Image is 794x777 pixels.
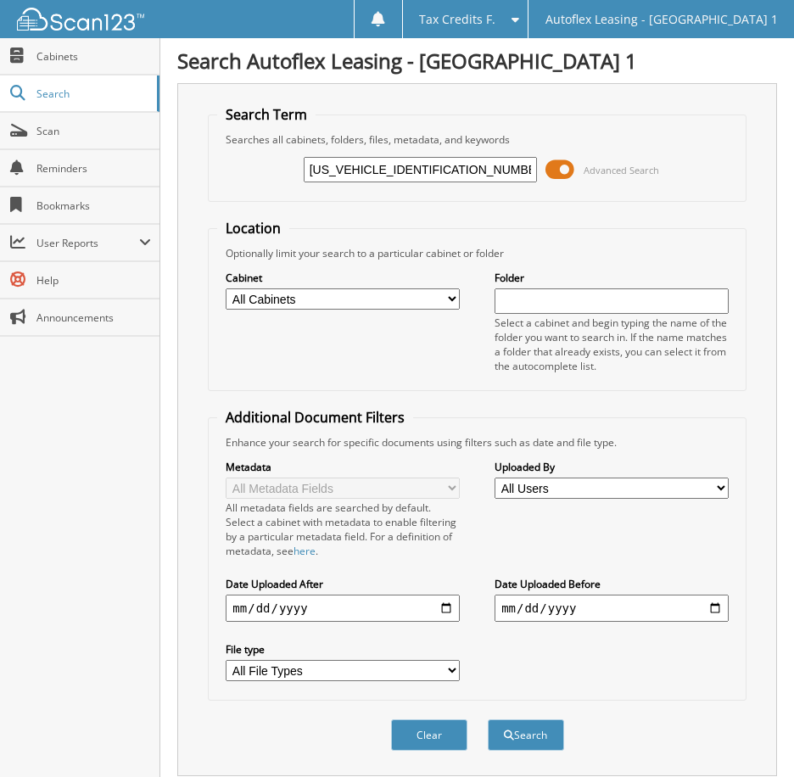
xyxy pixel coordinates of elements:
label: Folder [495,271,729,285]
div: Searches all cabinets, folders, files, metadata, and keywords [217,132,736,147]
div: Enhance your search for specific documents using filters such as date and file type. [217,435,736,450]
span: Tax Credits F. [419,14,495,25]
label: Cabinet [226,271,460,285]
span: Announcements [36,310,151,325]
div: All metadata fields are searched by default. Select a cabinet with metadata to enable filtering b... [226,500,460,558]
span: Search [36,87,148,101]
span: Reminders [36,161,151,176]
label: Uploaded By [495,460,729,474]
h1: Search Autoflex Leasing - [GEOGRAPHIC_DATA] 1 [177,47,777,75]
label: Date Uploaded Before [495,577,729,591]
button: Clear [391,719,467,751]
label: Date Uploaded After [226,577,460,591]
span: Advanced Search [584,164,659,176]
div: Select a cabinet and begin typing the name of the folder you want to search in. If the name match... [495,316,729,373]
legend: Location [217,219,289,238]
button: Search [488,719,564,751]
span: Help [36,273,151,288]
span: Cabinets [36,49,151,64]
span: User Reports [36,236,139,250]
label: Metadata [226,460,460,474]
input: end [495,595,729,622]
span: Bookmarks [36,198,151,213]
img: scan123-logo-white.svg [17,8,144,31]
legend: Search Term [217,105,316,124]
legend: Additional Document Filters [217,408,413,427]
iframe: Chat Widget [709,696,794,777]
span: Scan [36,124,151,138]
a: here [294,544,316,558]
span: Autoflex Leasing - [GEOGRAPHIC_DATA] 1 [545,14,778,25]
input: start [226,595,460,622]
label: File type [226,642,460,657]
div: Optionally limit your search to a particular cabinet or folder [217,246,736,260]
